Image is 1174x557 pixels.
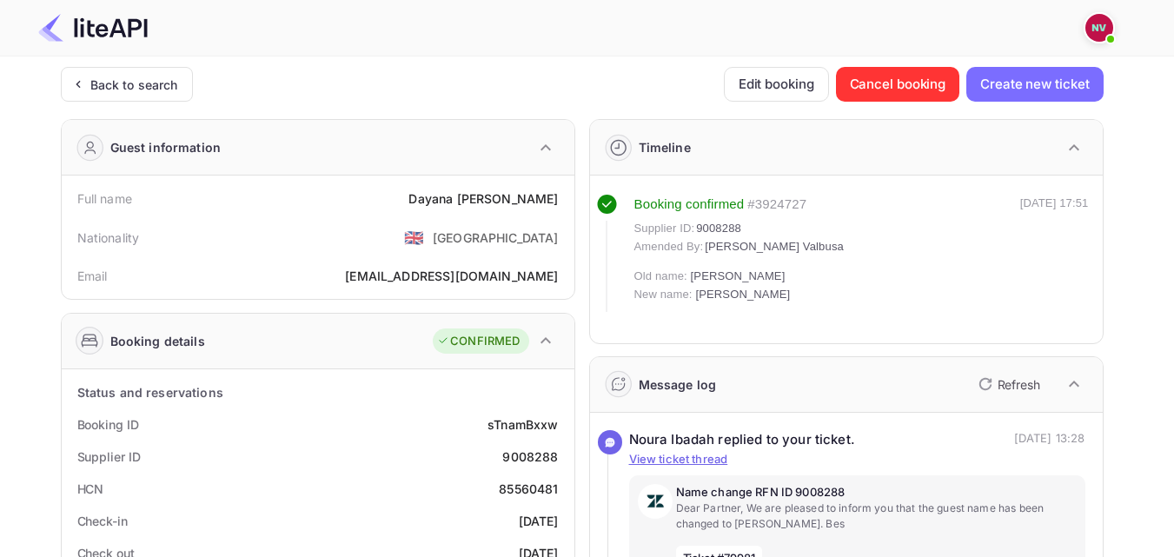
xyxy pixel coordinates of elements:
[639,138,691,156] div: Timeline
[77,267,108,285] div: Email
[634,195,745,215] div: Booking confirmed
[1014,430,1085,450] p: [DATE] 13:28
[836,67,960,102] button: Cancel booking
[499,480,558,498] div: 85560481
[695,288,790,301] span: [PERSON_NAME]
[77,480,104,498] div: HCN
[345,267,558,285] div: [EMAIL_ADDRESS][DOMAIN_NAME]
[502,448,558,466] div: 9008288
[404,222,424,253] span: United States
[38,14,148,42] img: LiteAPI Logo
[77,189,132,208] div: Full name
[747,195,806,215] div: # 3924727
[77,229,140,247] div: Nationality
[437,333,520,350] div: CONFIRMED
[77,415,139,434] div: Booking ID
[629,430,855,450] div: Noura Ibadah replied to your ticket.
[90,76,178,94] div: Back to search
[488,415,558,434] div: sTnamBxxw
[724,67,829,102] button: Edit booking
[433,229,559,247] div: [GEOGRAPHIC_DATA]
[110,332,205,350] div: Booking details
[77,512,128,530] div: Check-in
[1085,14,1113,42] img: Nicholas Valbusa
[634,269,691,282] span: Old name :
[696,220,741,237] span: 9008288
[705,238,844,255] span: [PERSON_NAME] Valbusa
[968,370,1047,398] button: Refresh
[676,484,1077,501] p: Name change RFN ID 9008288
[77,448,141,466] div: Supplier ID
[691,269,786,282] span: [PERSON_NAME]
[629,451,1085,468] p: View ticket thread
[639,375,717,394] div: Message log
[634,220,695,237] span: Supplier ID:
[408,189,558,208] div: Dayana [PERSON_NAME]
[110,138,222,156] div: Guest information
[634,288,696,301] span: New name :
[634,238,704,255] span: Amended By:
[77,383,223,401] div: Status and reservations
[966,67,1103,102] button: Create new ticket
[676,501,1077,532] p: Dear Partner, We are pleased to inform you that the guest name has been changed to [PERSON_NAME]....
[1020,195,1089,312] div: [DATE] 17:51
[519,512,559,530] div: [DATE]
[638,484,673,519] img: AwvSTEc2VUhQAAAAAElFTkSuQmCC
[998,375,1040,394] p: Refresh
